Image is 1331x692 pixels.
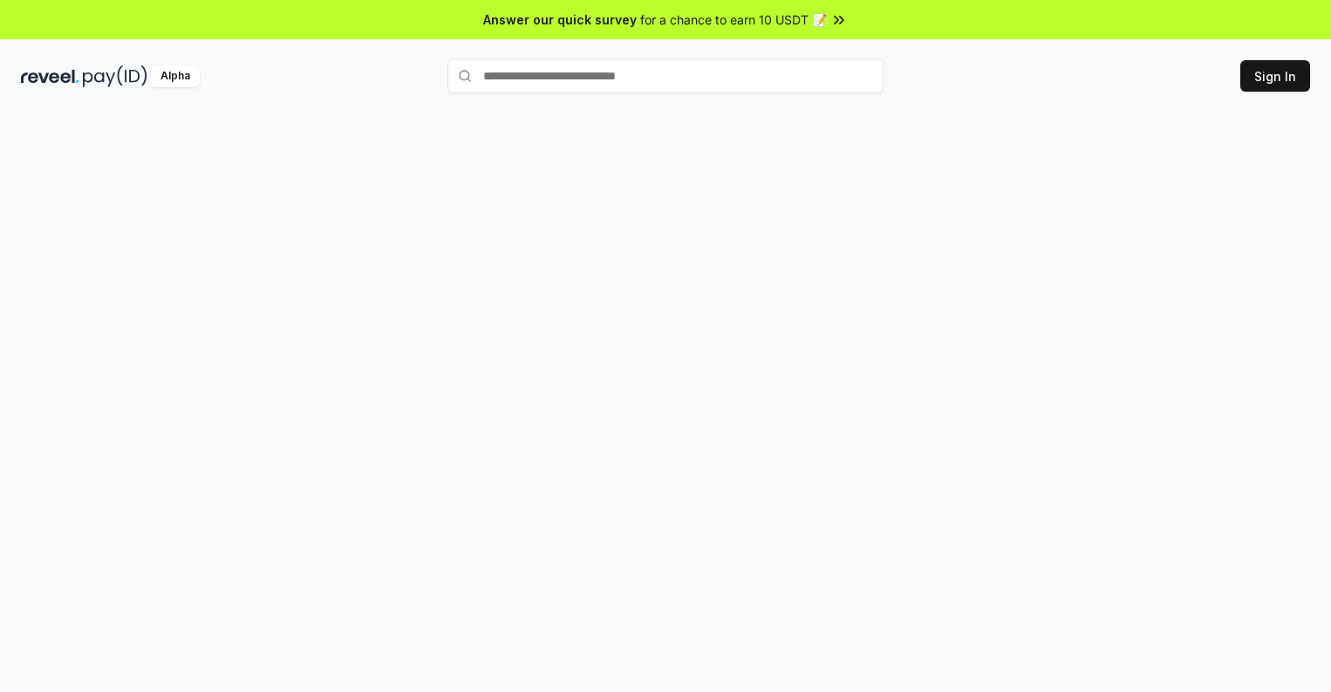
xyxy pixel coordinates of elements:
[151,65,200,87] div: Alpha
[21,65,79,87] img: reveel_dark
[640,10,827,29] span: for a chance to earn 10 USDT 📝
[1240,60,1310,92] button: Sign In
[83,65,147,87] img: pay_id
[483,10,637,29] span: Answer our quick survey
